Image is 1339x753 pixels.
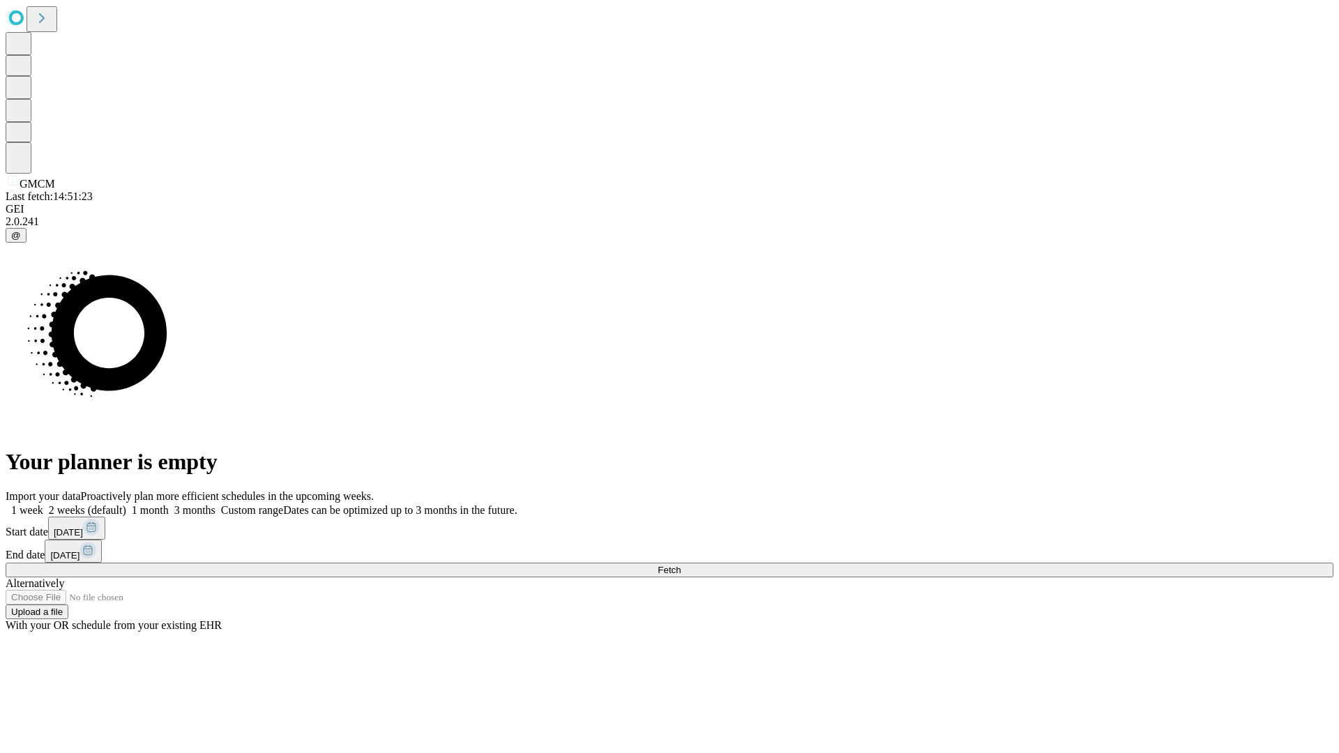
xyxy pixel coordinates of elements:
[6,540,1333,563] div: End date
[81,490,374,502] span: Proactively plan more efficient schedules in the upcoming weeks.
[6,228,27,243] button: @
[6,577,64,589] span: Alternatively
[6,490,81,502] span: Import your data
[54,527,83,538] span: [DATE]
[132,504,169,516] span: 1 month
[174,504,215,516] span: 3 months
[6,517,1333,540] div: Start date
[6,604,68,619] button: Upload a file
[6,449,1333,475] h1: Your planner is empty
[221,504,283,516] span: Custom range
[6,215,1333,228] div: 2.0.241
[48,517,105,540] button: [DATE]
[283,504,517,516] span: Dates can be optimized up to 3 months in the future.
[11,504,43,516] span: 1 week
[658,565,681,575] span: Fetch
[6,203,1333,215] div: GEI
[45,540,102,563] button: [DATE]
[6,619,222,631] span: With your OR schedule from your existing EHR
[20,178,55,190] span: GMCM
[6,190,93,202] span: Last fetch: 14:51:23
[49,504,126,516] span: 2 weeks (default)
[11,230,21,241] span: @
[6,563,1333,577] button: Fetch
[50,550,80,561] span: [DATE]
